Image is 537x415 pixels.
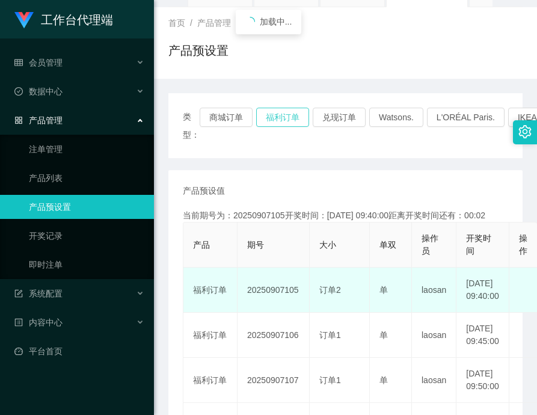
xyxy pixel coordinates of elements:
i: 图标: appstore-o [14,116,23,124]
span: / [190,18,192,28]
span: 产品预设值 [183,185,225,197]
i: 图标: profile [14,318,23,327]
td: laosan [412,268,456,313]
span: 首页 [168,18,185,28]
span: 会员管理 [14,58,63,67]
span: 产品 [193,240,210,250]
td: laosan [412,358,456,403]
span: 期号 [247,240,264,250]
span: 加载中... [260,17,292,26]
span: 单 [379,375,388,385]
img: logo.9652507e.png [14,12,34,29]
i: 图标: check-circle-o [14,87,23,96]
a: 产品预设置 [29,195,144,219]
button: L'ORÉAL Paris. [427,108,505,127]
span: 单双 [379,240,396,250]
a: 开奖记录 [29,224,144,248]
div: 当前期号为：20250907105开奖时间：[DATE] 09:40:00距离开奖时间还有：00:02 [183,209,508,222]
span: 大小 [319,240,336,250]
a: 图标: dashboard平台首页 [14,339,144,363]
span: 单 [379,285,388,295]
a: 工作台代理端 [14,14,113,24]
span: 产品管理 [197,18,231,28]
button: 兑现订单 [313,108,366,127]
i: 图标: setting [518,125,532,138]
i: icon: loading [245,17,255,26]
button: 福利订单 [256,108,309,127]
span: 订单1 [319,330,341,340]
td: [DATE] 09:50:00 [456,358,509,403]
span: 内容中心 [14,318,63,327]
h1: 工作台代理端 [41,1,113,39]
span: 产品管理 [14,115,63,125]
span: 操作 [519,233,527,256]
span: 系统配置 [14,289,63,298]
td: 20250907105 [238,268,310,313]
td: 福利订单 [183,268,238,313]
i: 图标: form [14,289,23,298]
a: 即时注单 [29,253,144,277]
span: 开奖时间 [466,233,491,256]
td: laosan [412,313,456,358]
td: 20250907106 [238,313,310,358]
h1: 产品预设置 [168,41,229,60]
button: Watsons. [369,108,423,127]
td: [DATE] 09:40:00 [456,268,509,313]
span: 数据中心 [14,87,63,96]
span: 单 [379,330,388,340]
span: 订单2 [319,285,341,295]
td: 20250907107 [238,358,310,403]
a: 注单管理 [29,137,144,161]
td: 福利订单 [183,313,238,358]
i: 图标: table [14,58,23,67]
span: 操作员 [422,233,438,256]
span: 类型： [183,108,200,144]
button: 商城订单 [200,108,253,127]
a: 产品列表 [29,166,144,190]
span: 订单1 [319,375,341,385]
td: 福利订单 [183,358,238,403]
td: [DATE] 09:45:00 [456,313,509,358]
